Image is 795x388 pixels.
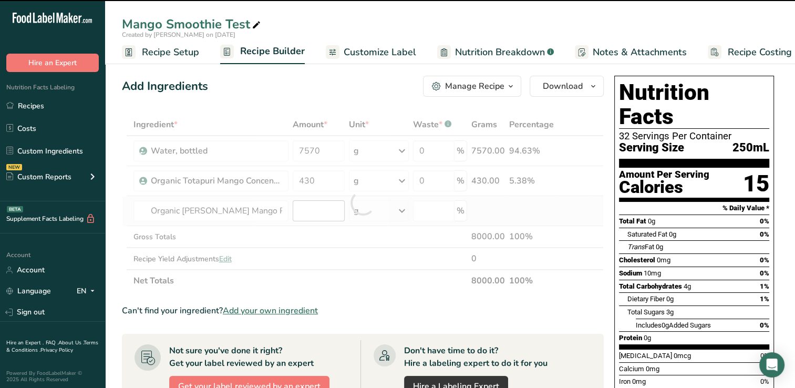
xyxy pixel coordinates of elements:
a: Customize Label [326,40,416,64]
div: Custom Reports [6,171,71,182]
a: Hire an Expert . [6,339,44,346]
div: Open Intercom Messenger [759,352,784,377]
div: NEW [6,164,22,170]
span: Customize Label [344,45,416,59]
span: Recipe Costing [728,45,792,59]
span: Protein [619,334,642,342]
span: [MEDICAL_DATA] [619,352,672,360]
button: Manage Recipe [423,76,521,97]
div: 32 Servings Per Container [619,131,769,141]
div: 15 [743,170,769,198]
button: Hire an Expert [6,54,99,72]
span: 0mcg [674,352,691,360]
a: Recipe Setup [122,40,199,64]
div: Mango Smoothie Test [122,15,263,34]
span: Download [543,80,583,93]
span: Total Sugars [627,308,665,316]
span: Total Carbohydrates [619,282,682,290]
span: Total Fat [619,217,646,225]
span: 3g [666,308,674,316]
span: 0% [760,230,769,238]
a: Notes & Attachments [575,40,687,64]
i: Trans [627,243,645,251]
span: Add your own ingredient [223,304,318,317]
span: Sodium [619,269,642,277]
span: 0g [666,295,674,303]
span: 0g [669,230,676,238]
div: EN [77,285,99,298]
a: About Us . [58,339,84,346]
span: 250mL [732,141,769,155]
span: 0mg [632,377,646,385]
span: 0% [760,217,769,225]
div: Can't find your ingredient? [122,304,604,317]
span: 1% [760,282,769,290]
a: Nutrition Breakdown [437,40,554,64]
span: Fat [627,243,654,251]
div: Powered By FoodLabelMaker © 2025 All Rights Reserved [6,370,99,383]
span: 0mg [657,256,670,264]
span: Created by [PERSON_NAME] on [DATE] [122,30,235,39]
span: 0% [760,321,769,329]
div: Calories [619,180,709,195]
span: 4g [684,282,691,290]
span: Dietary Fiber [627,295,665,303]
span: Includes Added Sugars [636,321,711,329]
div: Amount Per Serving [619,170,709,180]
a: Recipe Costing [708,40,792,64]
span: 0% [760,269,769,277]
span: Cholesterol [619,256,655,264]
span: 0g [656,243,663,251]
section: % Daily Value * [619,202,769,215]
span: Iron [619,377,631,385]
button: Download [530,76,604,97]
span: Calcium [619,365,644,373]
span: 0g [662,321,669,329]
span: 0% [760,256,769,264]
span: 0% [760,377,769,385]
span: 10mg [644,269,661,277]
span: Saturated Fat [627,230,667,238]
div: Manage Recipe [445,80,504,93]
span: Notes & Attachments [593,45,687,59]
span: Recipe Setup [142,45,199,59]
h1: Nutrition Facts [619,80,769,129]
div: Not sure you've done it right? Get your label reviewed by an expert [169,344,314,370]
span: 0g [648,217,655,225]
a: Terms & Conditions . [6,339,98,354]
span: 0g [644,334,651,342]
div: Add Ingredients [122,78,208,95]
span: Recipe Builder [240,44,305,58]
a: Language [6,282,51,300]
span: 0% [760,352,769,360]
span: 1% [760,295,769,303]
div: BETA [7,206,23,212]
div: Don't have time to do it? Hire a labeling expert to do it for you [404,344,548,370]
span: Nutrition Breakdown [455,45,545,59]
a: Privacy Policy [40,346,73,354]
span: Serving Size [619,141,684,155]
a: FAQ . [46,339,58,346]
a: Recipe Builder [220,39,305,65]
span: 0mg [646,365,659,373]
